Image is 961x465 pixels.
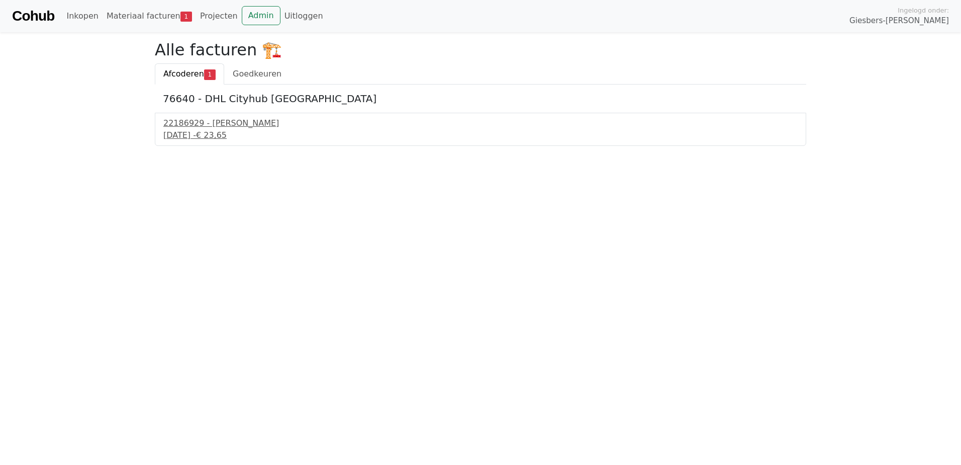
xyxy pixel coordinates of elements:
[196,6,242,26] a: Projecten
[242,6,280,25] a: Admin
[163,117,798,141] a: 22186929 - [PERSON_NAME][DATE] -€ 23,65
[280,6,327,26] a: Uitloggen
[163,129,798,141] div: [DATE] -
[849,15,949,27] span: Giesbers-[PERSON_NAME]
[224,63,290,85] a: Goedkeuren
[155,40,806,59] h2: Alle facturen 🏗️
[180,12,192,22] span: 1
[163,117,798,129] div: 22186929 - [PERSON_NAME]
[196,130,227,140] span: € 23,65
[12,4,54,28] a: Cohub
[103,6,196,26] a: Materiaal facturen1
[233,69,281,79] span: Goedkeuren
[155,63,224,85] a: Afcoderen1
[62,6,102,26] a: Inkopen
[204,69,216,80] span: 1
[163,69,204,79] span: Afcoderen
[163,93,798,105] h5: 76640 - DHL Cityhub [GEOGRAPHIC_DATA]
[898,6,949,15] span: Ingelogd onder:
